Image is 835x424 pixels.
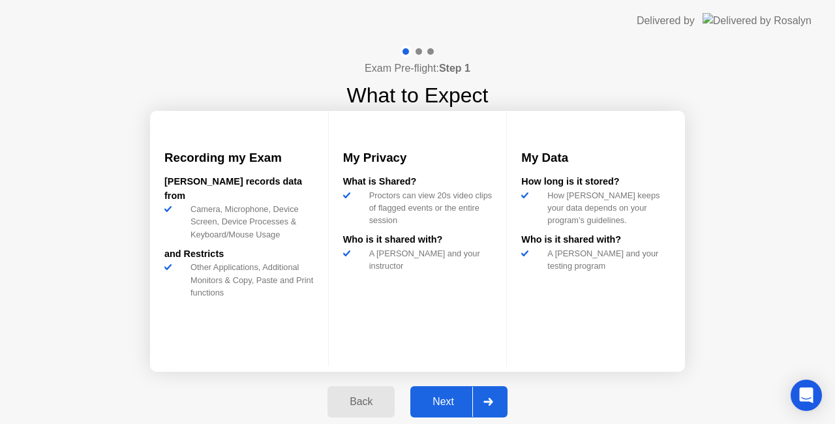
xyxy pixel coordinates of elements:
div: How long is it stored? [521,175,671,189]
div: A [PERSON_NAME] and your instructor [364,247,493,272]
h3: My Privacy [343,149,493,167]
div: Back [331,396,391,408]
h3: Recording my Exam [164,149,314,167]
div: Next [414,396,472,408]
h4: Exam Pre-flight: [365,61,470,76]
div: Delivered by [637,13,695,29]
div: Proctors can view 20s video clips of flagged events or the entire session [364,189,493,227]
b: Step 1 [439,63,470,74]
div: Other Applications, Additional Monitors & Copy, Paste and Print functions [185,261,314,299]
div: A [PERSON_NAME] and your testing program [542,247,671,272]
div: [PERSON_NAME] records data from [164,175,314,203]
div: Open Intercom Messenger [791,380,822,411]
img: Delivered by Rosalyn [703,13,812,28]
h3: My Data [521,149,671,167]
div: Camera, Microphone, Device Screen, Device Processes & Keyboard/Mouse Usage [185,203,314,241]
button: Next [410,386,508,417]
h1: What to Expect [347,80,489,111]
div: and Restricts [164,247,314,262]
div: How [PERSON_NAME] keeps your data depends on your program’s guidelines. [542,189,671,227]
button: Back [327,386,395,417]
div: Who is it shared with? [343,233,493,247]
div: What is Shared? [343,175,493,189]
div: Who is it shared with? [521,233,671,247]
